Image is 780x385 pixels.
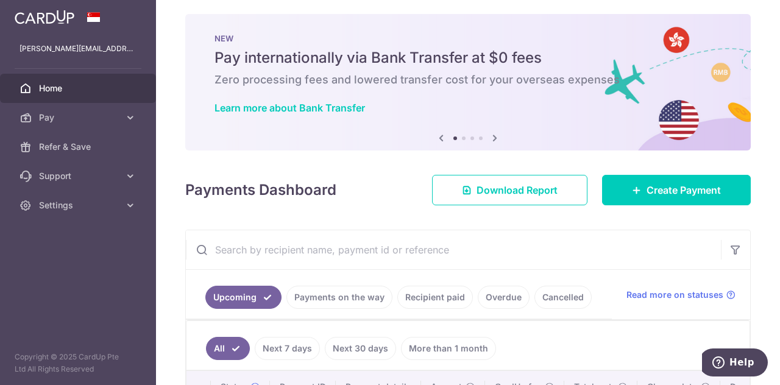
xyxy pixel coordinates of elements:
span: Read more on statuses [626,289,723,301]
span: Refer & Save [39,141,119,153]
a: All [206,337,250,360]
a: Next 30 days [325,337,396,360]
a: Upcoming [205,286,282,309]
img: Bank transfer banner [185,14,751,150]
a: More than 1 month [401,337,496,360]
p: [PERSON_NAME][EMAIL_ADDRESS][DOMAIN_NAME] [19,43,136,55]
span: Support [39,170,119,182]
span: Home [39,82,119,94]
span: Settings [39,199,119,211]
iframe: Opens a widget where you can find more information [702,348,768,379]
a: Recipient paid [397,286,473,309]
a: Learn more about Bank Transfer [214,102,365,114]
input: Search by recipient name, payment id or reference [186,230,721,269]
a: Overdue [478,286,530,309]
img: CardUp [15,10,74,24]
span: Download Report [477,183,558,197]
a: Read more on statuses [626,289,736,301]
a: Create Payment [602,175,751,205]
h6: Zero processing fees and lowered transfer cost for your overseas expenses [214,72,721,87]
a: Cancelled [534,286,592,309]
h5: Pay internationally via Bank Transfer at $0 fees [214,48,721,68]
a: Payments on the way [286,286,392,309]
span: Create Payment [647,183,721,197]
a: Next 7 days [255,337,320,360]
p: NEW [214,34,721,43]
span: Pay [39,111,119,124]
h4: Payments Dashboard [185,179,336,201]
a: Download Report [432,175,587,205]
